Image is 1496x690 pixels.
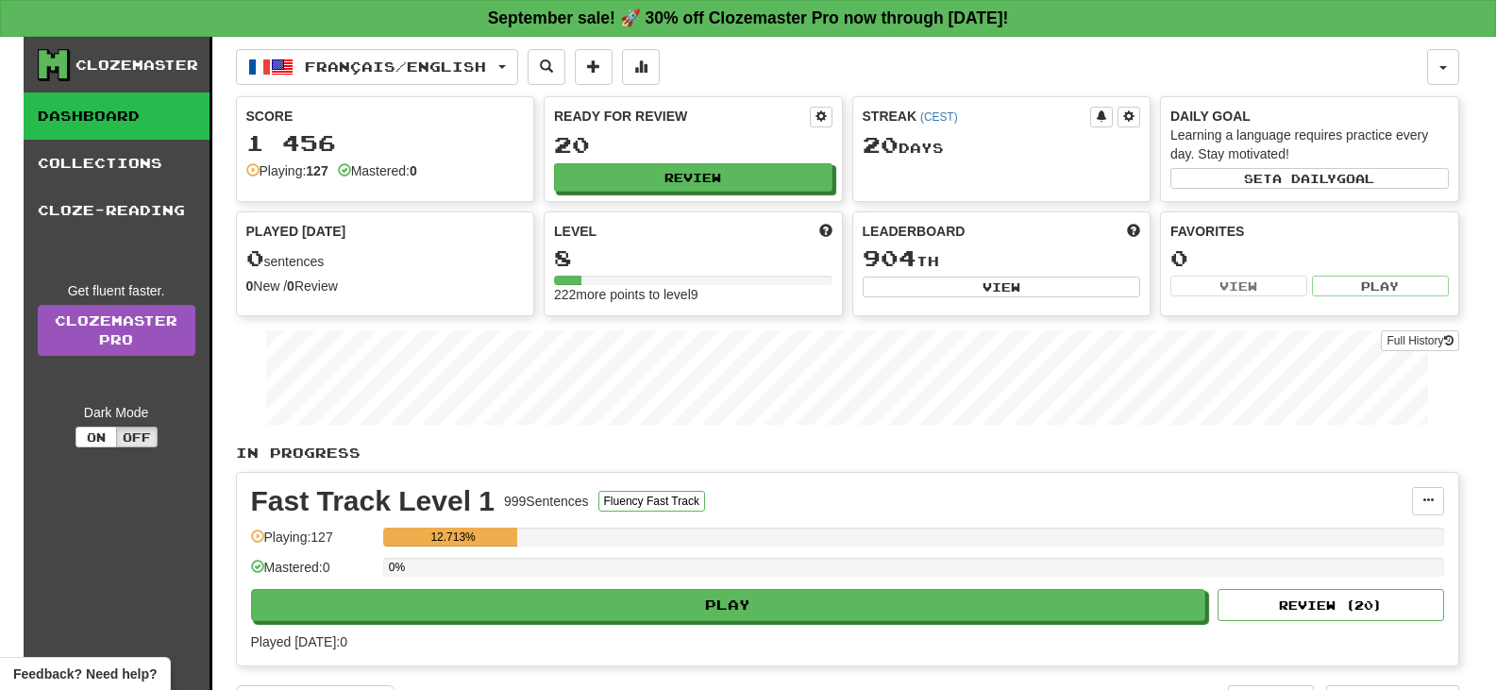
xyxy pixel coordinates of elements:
div: Favorites [1170,222,1449,241]
div: Mastered: 0 [251,558,374,589]
div: Playing: [246,161,328,180]
strong: 0 [410,163,417,178]
div: 222 more points to level 9 [554,285,832,304]
strong: September sale! 🚀 30% off Clozemaster Pro now through [DATE]! [488,8,1009,27]
div: Get fluent faster. [38,281,195,300]
span: Français / English [305,59,486,75]
button: Français/English [236,49,518,85]
div: Daily Goal [1170,107,1449,126]
button: Review [554,163,832,192]
div: Ready for Review [554,107,810,126]
span: Score more points to level up [819,222,832,241]
div: 1 456 [246,131,525,155]
strong: 0 [246,278,254,294]
button: View [863,277,1141,297]
div: Streak [863,107,1091,126]
span: Leaderboard [863,222,966,241]
div: 20 [554,133,832,157]
div: New / Review [246,277,525,295]
span: 0 [246,244,264,271]
span: Open feedback widget [13,665,157,683]
span: Played [DATE] [246,222,346,241]
p: In Progress [236,444,1459,463]
button: View [1170,276,1307,296]
div: Dark Mode [38,403,195,422]
div: Playing: 127 [251,528,374,559]
button: More stats [622,49,660,85]
a: ClozemasterPro [38,305,195,356]
span: Played [DATE]: 0 [251,634,347,649]
button: Search sentences [528,49,565,85]
div: 999 Sentences [504,492,589,511]
span: This week in points, UTC [1127,222,1140,241]
span: 20 [863,131,899,158]
button: Full History [1381,330,1458,351]
button: Add sentence to collection [575,49,613,85]
div: 12.713% [389,528,518,547]
a: Cloze-Reading [24,187,210,234]
div: 0 [1170,246,1449,270]
span: 904 [863,244,916,271]
div: Score [246,107,525,126]
div: Learning a language requires practice every day. Stay motivated! [1170,126,1449,163]
button: Fluency Fast Track [598,491,705,512]
button: Play [251,589,1206,621]
div: 8 [554,246,832,270]
strong: 127 [306,163,328,178]
button: Off [116,427,158,447]
div: Day s [863,133,1141,158]
span: a daily [1272,172,1336,185]
a: Dashboard [24,93,210,140]
span: Level [554,222,597,241]
button: Play [1312,276,1449,296]
button: Seta dailygoal [1170,168,1449,189]
div: sentences [246,246,525,271]
div: Fast Track Level 1 [251,487,496,515]
div: Clozemaster [76,56,198,75]
a: Collections [24,140,210,187]
button: Review (20) [1218,589,1444,621]
button: On [76,427,117,447]
strong: 0 [287,278,294,294]
a: (CEST) [920,110,958,124]
div: th [863,246,1141,271]
div: Mastered: [338,161,417,180]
